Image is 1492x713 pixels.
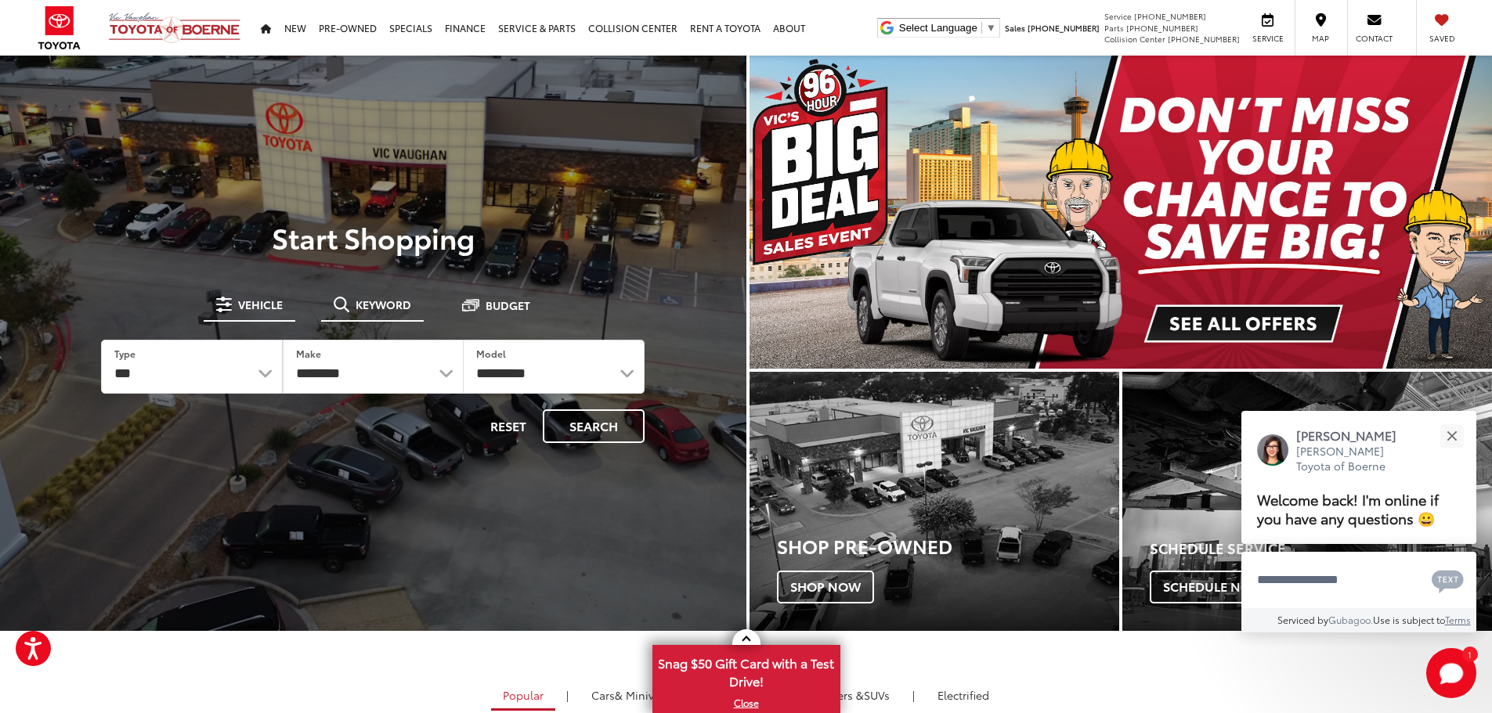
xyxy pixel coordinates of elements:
[981,22,982,34] span: ​
[491,682,555,711] a: Popular
[1104,22,1124,34] span: Parts
[477,409,540,443] button: Reset
[1435,419,1469,452] button: Close
[543,409,645,443] button: Search
[1328,613,1373,626] a: Gubagoo.
[1432,568,1464,593] svg: Text
[1426,648,1476,698] svg: Start Chat
[1250,33,1285,44] span: Service
[1303,33,1338,44] span: Map
[1426,648,1476,698] button: Toggle Chat Window
[1427,562,1469,597] button: Chat with SMS
[580,682,679,708] a: Cars
[1028,22,1100,34] span: [PHONE_NUMBER]
[615,687,667,703] span: & Minivan
[1150,541,1492,556] h4: Schedule Service
[1241,552,1476,608] textarea: Type your message
[783,682,901,708] a: SUVs
[1150,571,1277,603] span: Schedule Now
[899,22,977,34] span: Select Language
[926,682,1001,708] a: Electrified
[986,22,996,34] span: ▼
[296,347,321,360] label: Make
[356,299,411,310] span: Keyword
[909,687,919,703] li: |
[1134,10,1206,22] span: [PHONE_NUMBER]
[562,687,573,703] li: |
[486,300,530,311] span: Budget
[114,347,135,360] label: Type
[1277,613,1328,626] span: Serviced by
[750,372,1119,631] div: Toyota
[1296,444,1412,474] p: [PERSON_NAME] Toyota of Boerne
[777,571,874,603] span: Shop Now
[777,535,1119,556] h3: Shop Pre-Owned
[1468,650,1472,657] span: 1
[1104,10,1132,22] span: Service
[1373,613,1445,626] span: Use is subject to
[476,347,506,360] label: Model
[66,221,681,253] p: Start Shopping
[1257,488,1439,528] span: Welcome back! I'm online if you have any questions 😀
[1126,22,1198,34] span: [PHONE_NUMBER]
[1296,427,1412,444] p: [PERSON_NAME]
[654,646,839,694] span: Snag $50 Gift Card with a Test Drive!
[899,22,996,34] a: Select Language​
[238,299,283,310] span: Vehicle
[1356,33,1393,44] span: Contact
[1122,372,1492,631] a: Schedule Service Schedule Now
[108,12,241,44] img: Vic Vaughan Toyota of Boerne
[1005,22,1025,34] span: Sales
[1104,33,1165,45] span: Collision Center
[1122,372,1492,631] div: Toyota
[1445,613,1471,626] a: Terms
[1425,33,1459,44] span: Saved
[750,372,1119,631] a: Shop Pre-Owned Shop Now
[1241,411,1476,632] div: Close[PERSON_NAME][PERSON_NAME] Toyota of BoerneWelcome back! I'm online if you have any question...
[1168,33,1240,45] span: [PHONE_NUMBER]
